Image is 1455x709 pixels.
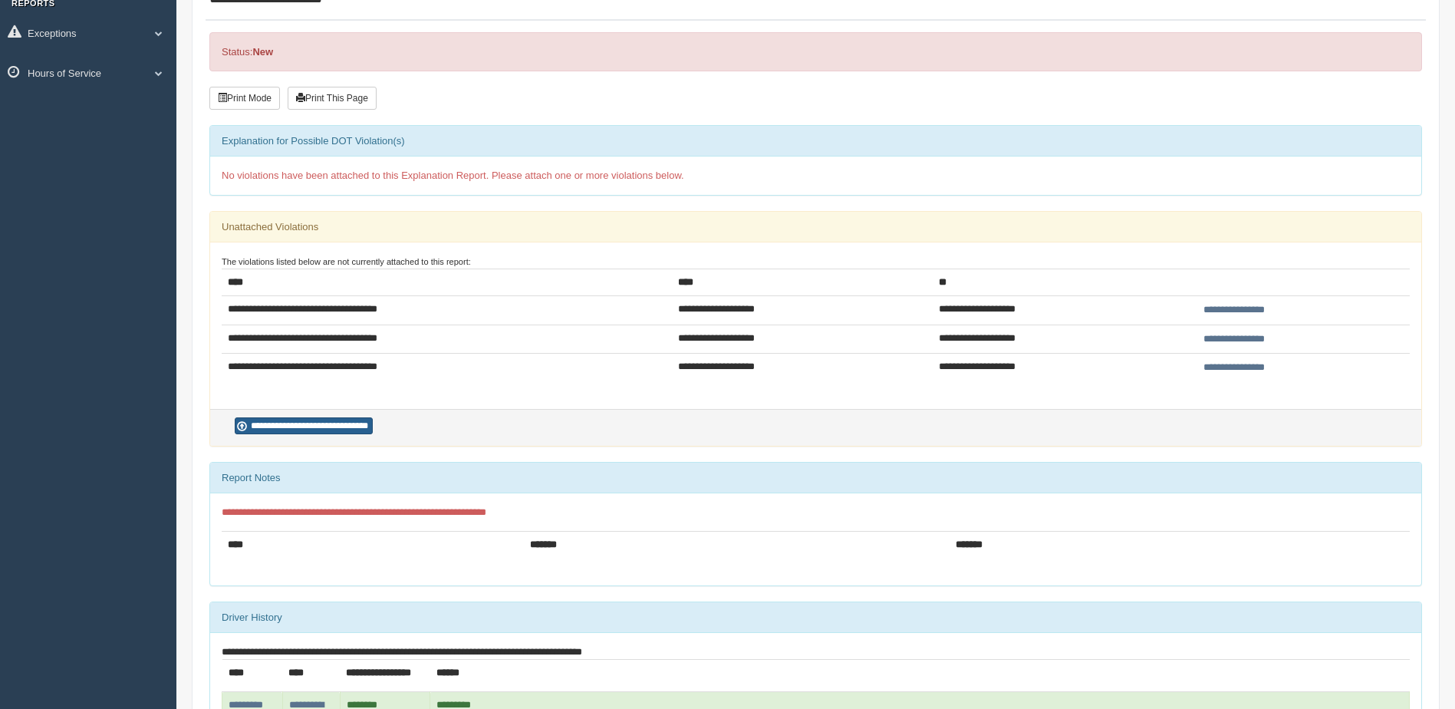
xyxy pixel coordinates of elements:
button: Print This Page [288,87,377,110]
strong: New [252,46,273,58]
div: Report Notes [210,463,1421,493]
small: The violations listed below are not currently attached to this report: [222,257,471,266]
div: Explanation for Possible DOT Violation(s) [210,126,1421,157]
div: Driver History [210,602,1421,633]
button: Print Mode [209,87,280,110]
div: Status: [209,32,1422,71]
span: No violations have been attached to this Explanation Report. Please attach one or more violations... [222,170,684,181]
div: Unattached Violations [210,212,1421,242]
